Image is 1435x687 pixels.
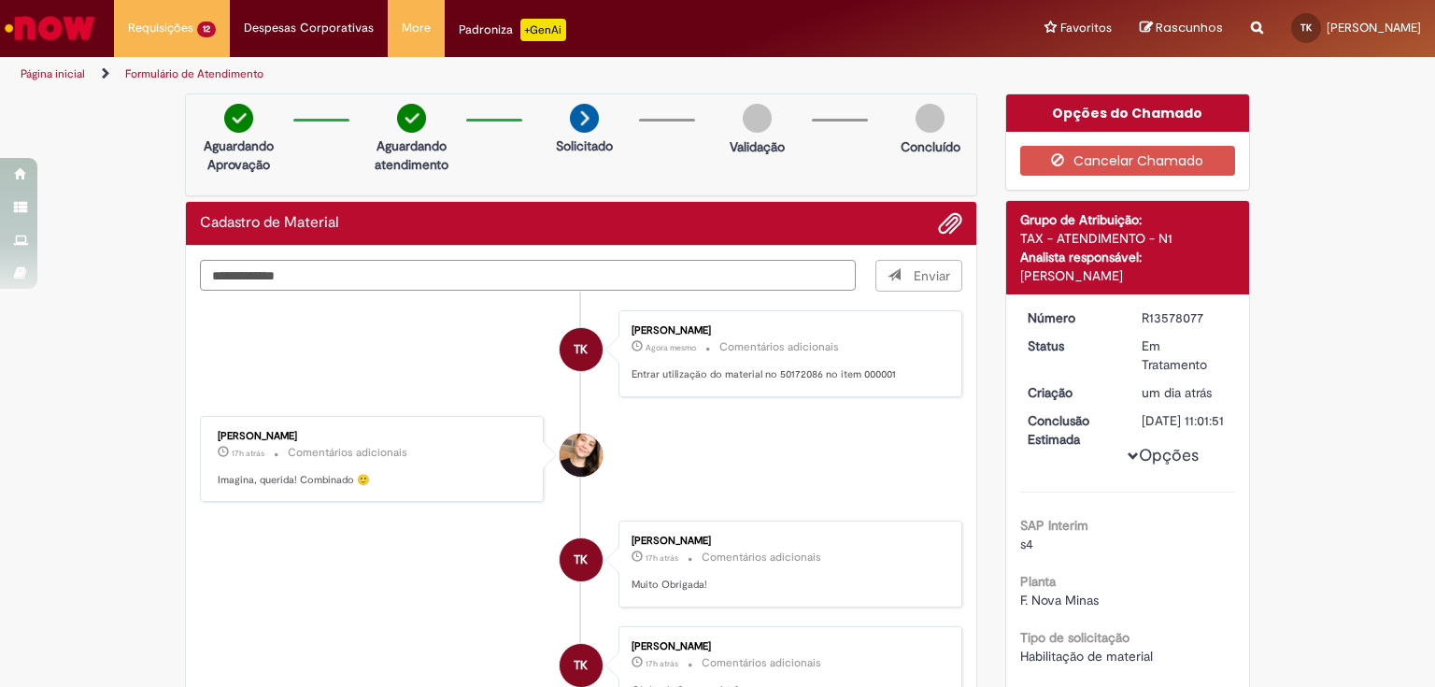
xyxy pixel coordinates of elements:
h2: Cadastro de Material Histórico de tíquete [200,215,339,232]
span: 12 [197,21,216,37]
div: 29/09/2025 16:15:39 [1142,383,1229,402]
b: SAP Interim [1020,517,1088,534]
img: arrow-next.png [570,104,599,133]
div: [PERSON_NAME] [632,536,943,547]
textarea: Digite sua mensagem aqui... [200,260,856,292]
span: Agora mesmo [646,342,696,353]
p: Validação [730,137,785,156]
div: Sabrina De Vasconcelos [560,434,603,477]
div: [DATE] 11:01:51 [1142,411,1229,430]
time: 01/10/2025 09:33:26 [646,342,696,353]
span: [PERSON_NAME] [1327,20,1421,36]
span: TK [574,537,588,582]
small: Comentários adicionais [702,655,821,671]
p: +GenAi [520,19,566,41]
p: Aguardando Aprovação [193,136,284,174]
span: Requisições [128,19,193,37]
time: 30/09/2025 16:43:35 [646,658,678,669]
p: Solicitado [556,136,613,155]
span: s4 [1020,536,1033,552]
time: 30/09/2025 16:43:52 [646,552,678,564]
button: Cancelar Chamado [1020,146,1236,176]
b: Planta [1020,573,1056,590]
a: Formulário de Atendimento [125,66,263,81]
div: Grupo de Atribuição: [1020,210,1236,229]
small: Comentários adicionais [702,550,821,565]
dt: Criação [1014,383,1129,402]
dt: Número [1014,308,1129,327]
div: Tamires Karolaine [560,328,603,371]
div: R13578077 [1142,308,1229,327]
div: TAX - ATENDIMENTO - N1 [1020,229,1236,248]
dt: Status [1014,336,1129,355]
p: Muito Obrigada! [632,578,943,593]
img: ServiceNow [2,9,98,47]
a: Página inicial [21,66,85,81]
span: F. Nova Minas [1020,592,1099,608]
p: Aguardando atendimento [366,136,457,174]
span: Favoritos [1060,19,1112,37]
img: img-circle-grey.png [916,104,945,133]
span: um dia atrás [1142,384,1212,401]
span: 17h atrás [232,448,264,459]
span: More [402,19,431,37]
p: Entrar utilização do material no 50172086 no item 000001 [632,367,943,382]
span: 17h atrás [646,552,678,564]
b: Tipo de solicitação [1020,629,1130,646]
div: Tamires Karolaine [560,644,603,687]
div: Padroniza [459,19,566,41]
div: Em Tratamento [1142,336,1229,374]
span: 17h atrás [646,658,678,669]
img: check-circle-green.png [397,104,426,133]
a: Rascunhos [1140,20,1223,37]
div: Analista responsável: [1020,248,1236,266]
time: 29/09/2025 16:15:39 [1142,384,1212,401]
ul: Trilhas de página [14,57,943,92]
p: Imagina, querida! Combinado 🙂 [218,473,529,488]
span: TK [1300,21,1312,34]
dt: Conclusão Estimada [1014,411,1129,449]
p: Concluído [901,137,960,156]
div: [PERSON_NAME] [632,641,943,652]
div: [PERSON_NAME] [1020,266,1236,285]
span: Habilitação de material [1020,648,1153,665]
span: TK [574,327,588,372]
time: 30/09/2025 16:49:01 [232,448,264,459]
div: Opções do Chamado [1006,94,1250,132]
div: [PERSON_NAME] [632,325,943,336]
img: img-circle-grey.png [743,104,772,133]
span: Rascunhos [1156,19,1223,36]
small: Comentários adicionais [719,339,839,355]
div: [PERSON_NAME] [218,431,529,442]
span: Despesas Corporativas [244,19,374,37]
img: check-circle-green.png [224,104,253,133]
small: Comentários adicionais [288,445,407,461]
div: Tamires Karolaine [560,538,603,581]
button: Adicionar anexos [938,211,962,236]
